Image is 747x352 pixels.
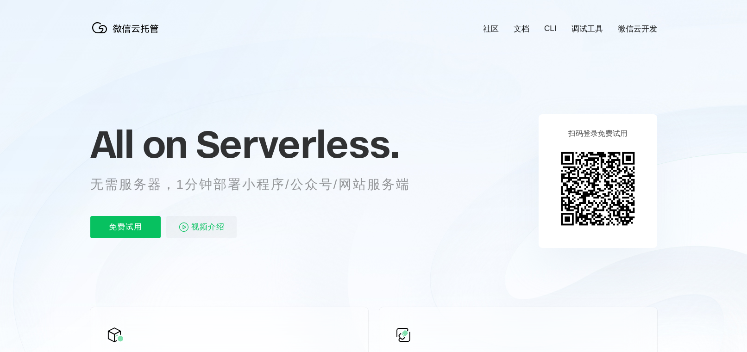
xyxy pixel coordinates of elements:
[196,121,399,167] span: Serverless.
[90,31,164,38] a: 微信云托管
[618,24,657,34] a: 微信云开发
[571,24,603,34] a: 调试工具
[514,24,529,34] a: 文档
[544,24,556,33] a: CLI
[90,19,164,37] img: 微信云托管
[90,175,427,194] p: 无需服务器，1分钟部署小程序/公众号/网站服务端
[178,222,189,233] img: video_play.svg
[90,121,187,167] span: All on
[191,216,225,238] span: 视频介绍
[483,24,499,34] a: 社区
[568,129,628,139] p: 扫码登录免费试用
[90,216,161,238] p: 免费试用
